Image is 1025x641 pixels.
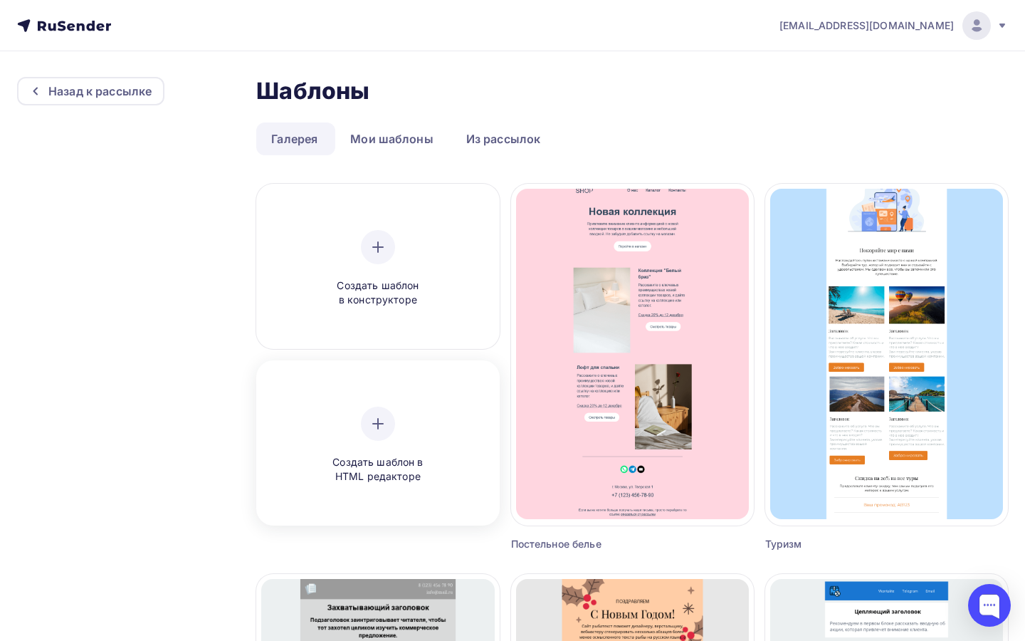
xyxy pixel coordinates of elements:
span: [EMAIL_ADDRESS][DOMAIN_NAME] [779,19,954,33]
span: Создать шаблон в конструкторе [310,278,446,308]
a: Галерея [256,123,332,155]
h2: Шаблоны [256,77,369,105]
a: Из рассылок [451,123,556,155]
div: Постельное белье [511,537,693,551]
div: Туризм [765,537,947,551]
div: Назад к рассылке [48,83,152,100]
a: Мои шаблоны [335,123,448,155]
a: [EMAIL_ADDRESS][DOMAIN_NAME] [779,11,1008,40]
span: Создать шаблон в HTML редакторе [310,455,446,484]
